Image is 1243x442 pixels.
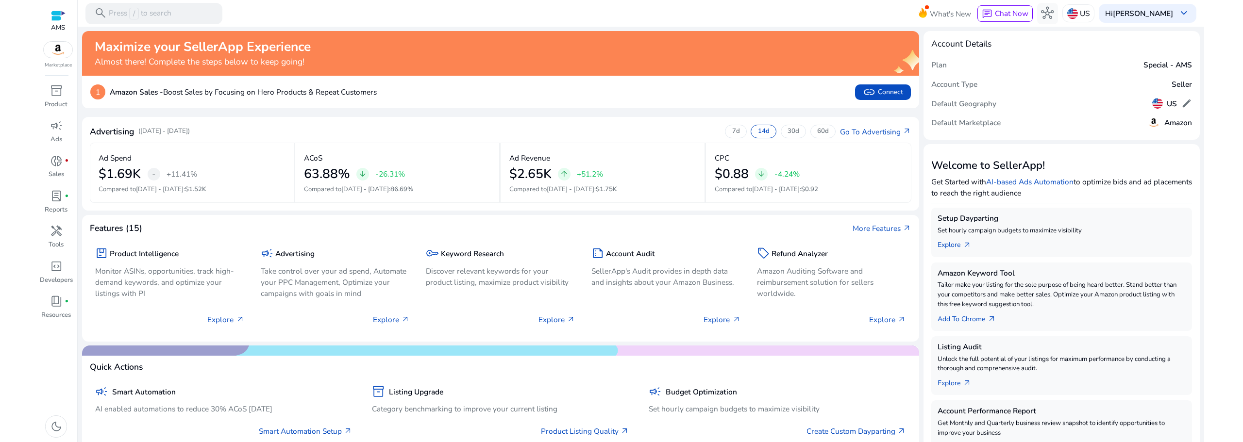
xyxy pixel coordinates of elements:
p: CPC [715,152,729,164]
h5: Listing Audit [938,343,1186,351]
h3: Welcome to SellerApp! [931,159,1192,172]
p: Unlock the full potential of your listings for maximum performance by conducting a thorough and c... [938,355,1186,374]
p: Reports [45,205,67,215]
span: inventory_2 [50,84,63,97]
p: +51.2% [577,170,603,178]
h2: $0.88 [715,166,749,182]
p: Sales [49,170,64,180]
p: Get Started with to optimize bids and ad placements to reach the right audience [931,176,1192,198]
p: AI enabled automations to reduce 30% ACoS [DATE] [95,403,353,414]
span: What's New [930,5,971,22]
span: handyman [50,225,63,237]
button: hub [1037,3,1058,24]
span: campaign [95,385,108,398]
h4: Account Details [931,39,991,49]
a: book_4fiber_manual_recordResources [39,293,73,328]
span: donut_small [50,155,63,167]
h5: Setup Dayparting [938,214,1186,223]
a: Create Custom Dayparting [806,426,906,437]
span: arrow_outward [401,315,410,324]
span: key [426,247,438,260]
h5: US [1167,99,1177,108]
h5: Product Intelligence [110,249,179,258]
p: Explore [704,314,740,325]
p: 7d [732,127,740,136]
h2: $2.65K [509,166,552,182]
h5: Keyword Research [441,249,504,258]
h4: Quick Actions [90,362,143,372]
span: arrow_outward [897,315,906,324]
h5: Budget Optimization [666,388,737,396]
a: Explorearrow_outward [938,374,980,389]
p: Explore [538,314,575,325]
span: arrow_outward [963,241,972,250]
p: Hi [1105,10,1173,17]
img: amazon.svg [44,42,73,58]
span: link [863,86,875,98]
a: Explorearrow_outward [938,236,980,251]
span: arrow_outward [236,315,245,324]
p: +11.41% [167,170,197,178]
span: fiber_manual_record [65,194,69,198]
span: search [94,7,107,19]
p: 30d [788,127,799,136]
span: lab_profile [50,190,63,202]
span: $1.75K [596,185,617,194]
span: arrow_outward [988,315,996,324]
p: US [1080,5,1090,22]
span: hub [1041,7,1054,19]
h5: Default Marketplace [931,118,1001,127]
p: -26.31% [375,170,405,178]
span: [DATE] - [DATE] [341,185,389,194]
a: campaignAds [39,117,73,152]
p: Explore [373,314,410,325]
p: Compared to : [509,185,696,195]
h5: Plan [931,61,947,69]
p: Take control over your ad spend, Automate your PPC Management, Optimize your campaigns with goals... [261,265,410,299]
p: Discover relevant keywords for your product listing, maximize product visibility [426,265,575,288]
span: [DATE] - [DATE] [547,185,594,194]
p: Category benchmarking to improve your current listing [372,403,629,414]
span: inventory_2 [372,385,385,398]
h5: Seller [1172,80,1192,89]
h4: Features (15) [90,223,142,233]
a: AI-based Ads Automation [986,177,1074,187]
span: campaign [50,119,63,132]
img: us.svg [1067,8,1078,19]
p: Monitor ASINs, opportunities, track high-demand keywords, and optimize your listings with PI [95,265,245,299]
p: 1 [90,84,105,99]
a: Smart Automation Setup [259,426,353,437]
p: ACoS [304,152,322,164]
h5: Account Audit [606,249,655,258]
span: - [152,168,155,180]
h5: Refund Analyzer [772,249,828,258]
span: arrow_outward [903,127,911,136]
a: inventory_2Product [39,82,73,117]
p: Get Monthly and Quarterly business review snapshot to identify opportunities to improve your busi... [938,419,1186,438]
span: fiber_manual_record [65,299,69,304]
h5: Smart Automation [112,388,176,396]
p: Press to search [109,8,171,19]
span: $0.92 [801,185,818,194]
p: Marketplace [45,62,72,69]
span: arrow_outward [621,427,629,436]
p: Boost Sales by Focusing on Hero Products & Repeat Customers [110,86,377,98]
span: arrow_outward [732,315,741,324]
span: [DATE] - [DATE] [136,185,184,194]
span: arrow_outward [897,427,906,436]
p: Resources [41,311,71,320]
span: campaign [261,247,273,260]
a: code_blocksDevelopers [39,258,73,293]
h2: $1.69K [99,166,141,182]
b: [PERSON_NAME] [1113,8,1173,18]
a: Add To Chrome [938,310,1005,325]
span: keyboard_arrow_down [1177,7,1190,19]
button: chatChat Now [977,5,1032,22]
span: $1.52K [185,185,206,194]
img: us.svg [1152,98,1163,109]
span: dark_mode [50,420,63,433]
span: summarize [591,247,604,260]
p: Ad Revenue [509,152,550,164]
p: Compared to : [715,185,903,195]
h5: Special - AMS [1143,61,1192,69]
